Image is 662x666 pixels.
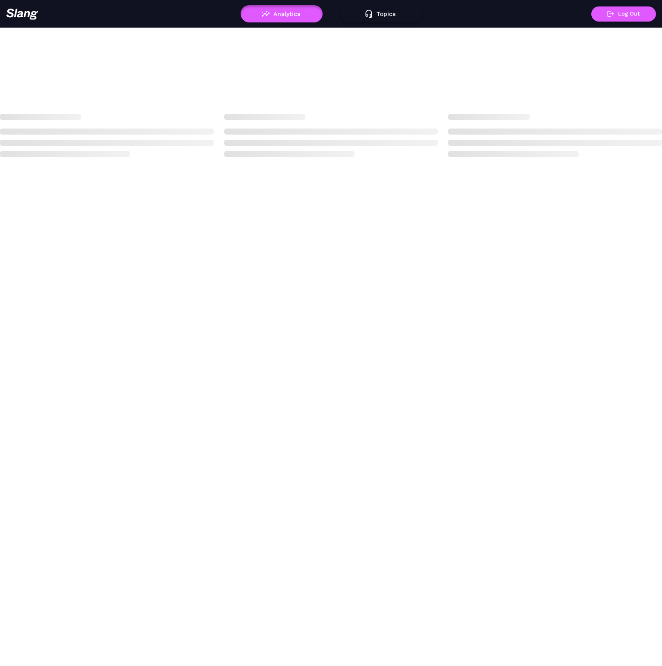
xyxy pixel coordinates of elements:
[340,5,422,22] button: Topics
[241,5,323,22] button: Analytics
[6,8,38,20] img: 623511267c55cb56e2f2a487_logo2.png
[591,6,656,22] button: Log Out
[241,10,323,16] a: Analytics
